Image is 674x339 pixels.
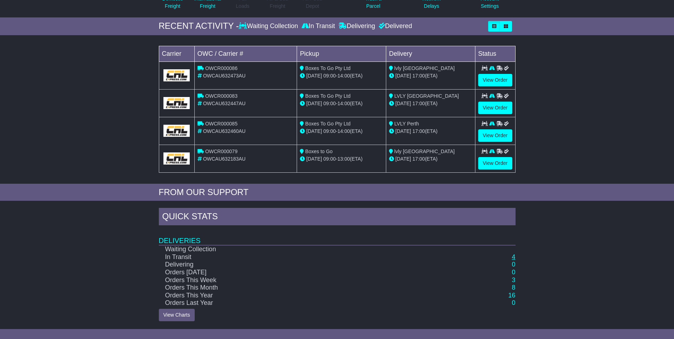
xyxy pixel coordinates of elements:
td: Waiting Collection [159,245,449,253]
span: Boxes to Go [305,149,333,154]
div: (ETA) [389,128,472,135]
span: OWCAU632473AU [203,73,246,79]
td: Orders Last Year [159,299,449,307]
td: Orders This Year [159,292,449,300]
td: In Transit [159,253,449,261]
td: Status [475,46,515,61]
span: 09:00 [323,128,336,134]
a: 0 [512,299,515,306]
a: View Order [478,74,512,86]
a: 16 [508,292,515,299]
span: lvly [GEOGRAPHIC_DATA] [394,65,455,71]
span: 14:00 [338,101,350,106]
a: 4 [512,253,515,260]
td: Orders This Month [159,284,449,292]
span: OWCR000079 [205,149,237,154]
span: LVLY [GEOGRAPHIC_DATA] [394,93,459,99]
span: OWCAU632183AU [203,156,246,162]
a: View Order [478,157,512,169]
div: (ETA) [389,72,472,80]
span: OWCR000085 [205,121,237,127]
span: 13:00 [338,156,350,162]
td: Carrier [159,46,194,61]
img: GetCarrierServiceLogo [163,97,190,109]
div: - (ETA) [300,155,383,163]
div: (ETA) [389,100,472,107]
a: View Charts [159,309,195,321]
img: GetCarrierServiceLogo [163,152,190,165]
span: [DATE] [306,73,322,79]
span: Boxes To Go Pty Ltd [305,65,350,71]
span: 17:00 [413,128,425,134]
td: Orders [DATE] [159,269,449,276]
a: 3 [512,276,515,284]
span: OWCR000083 [205,93,237,99]
div: Delivering [337,22,377,30]
div: - (ETA) [300,72,383,80]
span: Boxes To Go Pty Ltd [305,93,350,99]
div: Delivered [377,22,412,30]
span: lvly [GEOGRAPHIC_DATA] [394,149,455,154]
img: GetCarrierServiceLogo [163,69,190,81]
td: Deliveries [159,227,516,245]
a: 0 [512,261,515,268]
td: Pickup [297,46,386,61]
span: [DATE] [395,128,411,134]
a: View Order [478,102,512,114]
span: OWCAU632447AU [203,101,246,106]
span: [DATE] [306,128,322,134]
span: 17:00 [413,73,425,79]
span: OWCAU632460AU [203,128,246,134]
span: 17:00 [413,101,425,106]
a: View Order [478,129,512,142]
img: GetCarrierServiceLogo [163,125,190,137]
div: - (ETA) [300,100,383,107]
div: Waiting Collection [239,22,300,30]
span: 17:00 [413,156,425,162]
a: 0 [512,269,515,276]
td: Orders This Week [159,276,449,284]
div: FROM OUR SUPPORT [159,187,516,198]
span: [DATE] [395,73,411,79]
td: OWC / Carrier # [194,46,297,61]
td: Delivering [159,261,449,269]
div: - (ETA) [300,128,383,135]
div: Quick Stats [159,208,516,227]
span: 09:00 [323,156,336,162]
span: 09:00 [323,73,336,79]
span: OWCR000086 [205,65,237,71]
span: 14:00 [338,73,350,79]
span: [DATE] [395,156,411,162]
div: RECENT ACTIVITY - [159,21,239,31]
span: LVLY Perth [394,121,419,127]
div: In Transit [300,22,337,30]
span: [DATE] [306,101,322,106]
div: (ETA) [389,155,472,163]
span: [DATE] [306,156,322,162]
span: [DATE] [395,101,411,106]
span: 14:00 [338,128,350,134]
span: 09:00 [323,101,336,106]
span: Boxes To Go Pty Ltd [305,121,350,127]
a: 8 [512,284,515,291]
td: Delivery [386,46,475,61]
